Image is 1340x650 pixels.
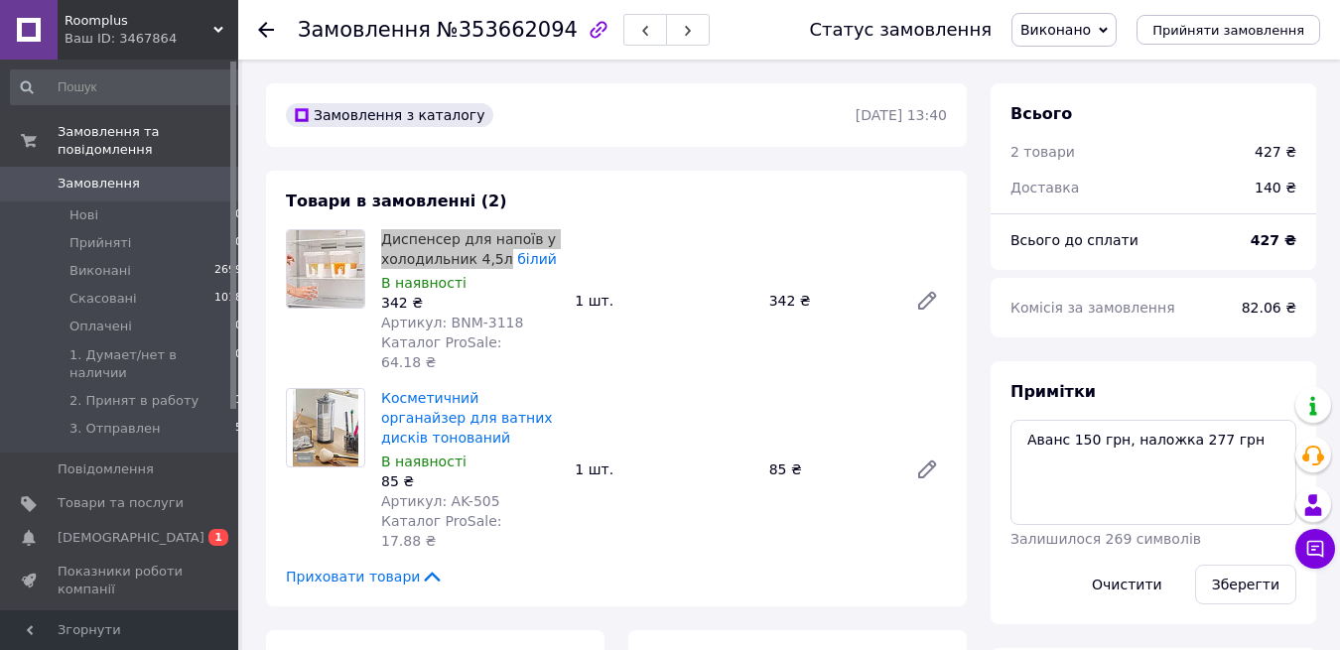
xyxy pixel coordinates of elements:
[65,12,213,30] span: Roomplus
[286,567,444,586] span: Приховати товари
[381,513,501,549] span: Каталог ProSale: 17.88 ₴
[381,231,557,267] a: Диспенсер для напоїв у холодильник 4,5л білий
[214,290,242,308] span: 1018
[58,529,204,547] span: [DEMOGRAPHIC_DATA]
[286,192,507,210] span: Товари в замовленні (2)
[1010,420,1296,525] textarea: Аванс 150 грн, наложка 277 грн
[208,529,228,546] span: 1
[69,318,132,335] span: Оплачені
[258,20,274,40] div: Повернутися назад
[381,454,467,469] span: В наявності
[1255,142,1296,162] div: 427 ₴
[69,290,137,308] span: Скасовані
[69,392,199,410] span: 2. Принят в работу
[437,18,578,42] span: №353662094
[1195,565,1296,604] button: Зберегти
[1152,23,1304,38] span: Прийняти замовлення
[1295,529,1335,569] button: Чат з покупцем
[1137,15,1320,45] button: Прийняти замовлення
[567,287,760,315] div: 1 шт.
[65,30,238,48] div: Ваш ID: 3467864
[907,450,947,489] a: Редагувати
[907,281,947,321] a: Редагувати
[1020,22,1091,38] span: Виконано
[1075,565,1179,604] button: Очистити
[1010,382,1096,401] span: Примітки
[58,123,238,159] span: Замовлення та повідомлення
[761,287,899,315] div: 342 ₴
[69,420,161,438] span: 3. Отправлен
[58,494,184,512] span: Товари та послуги
[58,563,184,598] span: Показники роботи компанії
[58,460,154,478] span: Повідомлення
[381,293,559,313] div: 342 ₴
[1010,300,1175,316] span: Комісія за замовлення
[381,334,501,370] span: Каталог ProSale: 64.18 ₴
[10,69,244,105] input: Пошук
[58,175,140,193] span: Замовлення
[298,18,431,42] span: Замовлення
[381,390,553,446] a: Косметичний органайзер для ватних дисків тонований
[293,389,358,466] img: Косметичний органайзер для ватних дисків тонований
[381,493,500,509] span: Артикул: AK-505
[214,262,242,280] span: 2699
[69,346,235,382] span: 1. Думает/нет в наличии
[1010,232,1139,248] span: Всього до сплати
[856,107,947,123] time: [DATE] 13:40
[287,230,364,308] img: Диспенсер для напоїв у холодильник 4,5л білий
[1010,104,1072,123] span: Всього
[1251,232,1296,248] b: 427 ₴
[761,455,899,483] div: 85 ₴
[1242,300,1296,316] span: 82.06 ₴
[1010,180,1079,195] span: Доставка
[381,315,523,330] span: Артикул: BNM-3118
[1010,144,1075,160] span: 2 товари
[1243,166,1308,209] div: 140 ₴
[381,275,467,291] span: В наявності
[69,262,131,280] span: Виконані
[381,471,559,491] div: 85 ₴
[69,206,98,224] span: Нові
[1010,531,1201,547] span: Залишилося 269 символів
[809,20,992,40] div: Статус замовлення
[567,455,760,483] div: 1 шт.
[69,234,131,252] span: Прийняті
[286,103,493,127] div: Замовлення з каталогу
